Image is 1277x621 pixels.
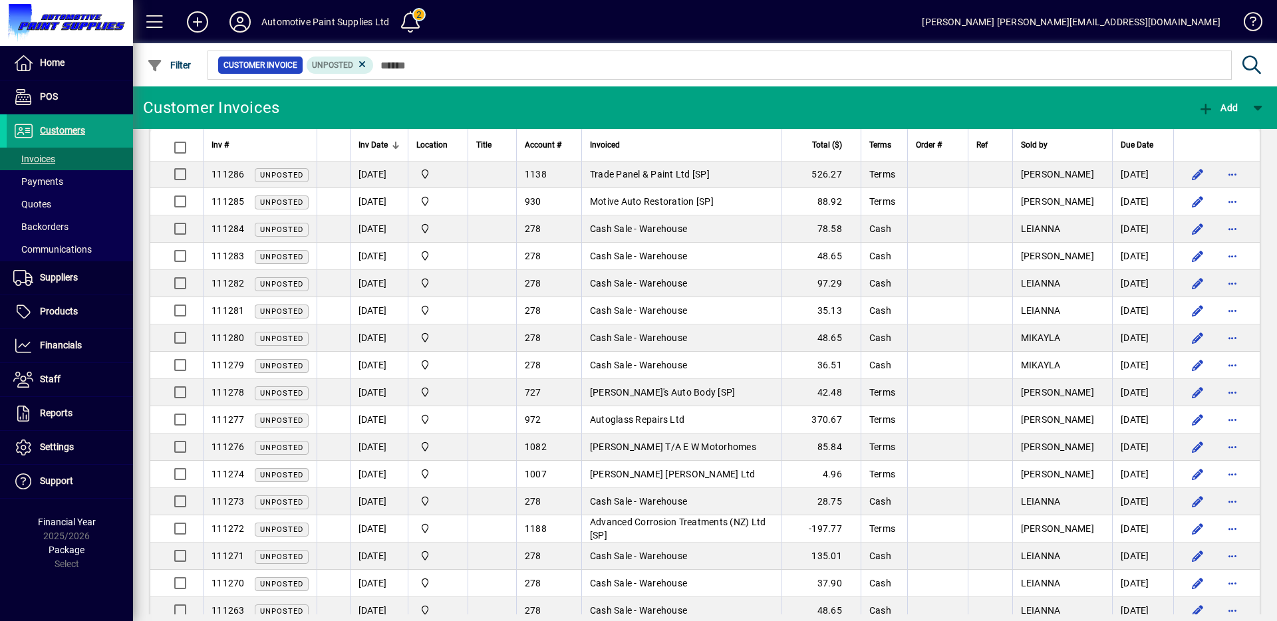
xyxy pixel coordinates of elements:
[590,517,766,541] span: Advanced Corrosion Treatments (NZ) Ltd [SP]
[416,576,460,590] span: Automotive Paint Supplies Ltd
[1222,545,1243,566] button: More options
[40,91,58,102] span: POS
[781,352,861,379] td: 36.51
[416,276,460,291] span: Automotive Paint Supplies Ltd
[13,154,55,164] span: Invoices
[525,196,541,207] span: 930
[416,412,460,427] span: Automotive Paint Supplies Ltd
[1222,327,1243,348] button: More options
[1021,414,1094,425] span: [PERSON_NAME]
[260,580,303,588] span: Unposted
[260,280,303,289] span: Unposted
[1021,441,1094,452] span: [PERSON_NAME]
[260,389,303,398] span: Unposted
[358,138,388,152] span: Inv Date
[416,467,460,481] span: Automotive Paint Supplies Ltd
[1187,354,1208,376] button: Edit
[590,578,687,588] span: Cash Sale - Warehouse
[1112,515,1173,543] td: [DATE]
[260,607,303,616] span: Unposted
[144,53,195,77] button: Filter
[1021,196,1094,207] span: [PERSON_NAME]
[590,305,687,316] span: Cash Sale - Warehouse
[212,523,245,534] span: 111272
[1187,273,1208,294] button: Edit
[1112,570,1173,597] td: [DATE]
[781,461,861,488] td: 4.96
[781,488,861,515] td: 28.75
[260,443,303,452] span: Unposted
[350,243,408,270] td: [DATE]
[1222,273,1243,294] button: More options
[312,61,353,70] span: Unposted
[1222,300,1243,321] button: More options
[1021,278,1061,289] span: LEIANNA
[1021,169,1094,180] span: [PERSON_NAME]
[416,138,448,152] span: Location
[350,543,408,570] td: [DATE]
[525,360,541,370] span: 278
[212,223,245,234] span: 111284
[1112,243,1173,270] td: [DATE]
[1187,245,1208,267] button: Edit
[922,11,1220,33] div: [PERSON_NAME] [PERSON_NAME][EMAIL_ADDRESS][DOMAIN_NAME]
[781,161,861,188] td: 526.27
[1195,96,1241,120] button: Add
[416,194,460,209] span: Automotive Paint Supplies Ltd
[869,332,891,343] span: Cash
[40,272,78,283] span: Suppliers
[1222,354,1243,376] button: More options
[476,138,508,152] div: Title
[1021,360,1061,370] span: MIKAYLA
[260,553,303,561] span: Unposted
[212,496,245,507] span: 111273
[212,578,245,588] span: 111270
[7,148,133,170] a: Invoices
[781,434,861,461] td: 85.84
[590,551,687,561] span: Cash Sale - Warehouse
[590,387,736,398] span: [PERSON_NAME]'s Auto Body [SP]
[350,297,408,324] td: [DATE]
[260,362,303,370] span: Unposted
[1112,297,1173,324] td: [DATE]
[1222,164,1243,185] button: More options
[590,441,756,452] span: [PERSON_NAME] T/A E W Motorhomes
[869,278,891,289] span: Cash
[781,215,861,243] td: 78.58
[1021,523,1094,534] span: [PERSON_NAME]
[590,138,773,152] div: Invoiced
[176,10,219,34] button: Add
[212,414,245,425] span: 111277
[476,138,492,152] span: Title
[212,441,245,452] span: 111276
[869,251,891,261] span: Cash
[260,198,303,207] span: Unposted
[7,80,133,114] a: POS
[7,363,133,396] a: Staff
[416,494,460,509] span: Automotive Paint Supplies Ltd
[590,360,687,370] span: Cash Sale - Warehouse
[307,57,374,74] mat-chip: Customer Invoice Status: Unposted
[212,387,245,398] span: 111278
[525,414,541,425] span: 972
[49,545,84,555] span: Package
[1021,138,1048,152] span: Sold by
[869,360,891,370] span: Cash
[1112,406,1173,434] td: [DATE]
[212,196,245,207] span: 111285
[1021,605,1061,616] span: LEIANNA
[869,387,895,398] span: Terms
[260,253,303,261] span: Unposted
[781,406,861,434] td: 370.67
[13,244,92,255] span: Communications
[7,47,133,80] a: Home
[1021,251,1094,261] span: [PERSON_NAME]
[350,434,408,461] td: [DATE]
[1187,463,1208,485] button: Edit
[40,340,82,350] span: Financials
[416,603,460,618] span: Automotive Paint Supplies Ltd
[1198,102,1238,113] span: Add
[416,549,460,563] span: Automotive Paint Supplies Ltd
[590,251,687,261] span: Cash Sale - Warehouse
[260,225,303,234] span: Unposted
